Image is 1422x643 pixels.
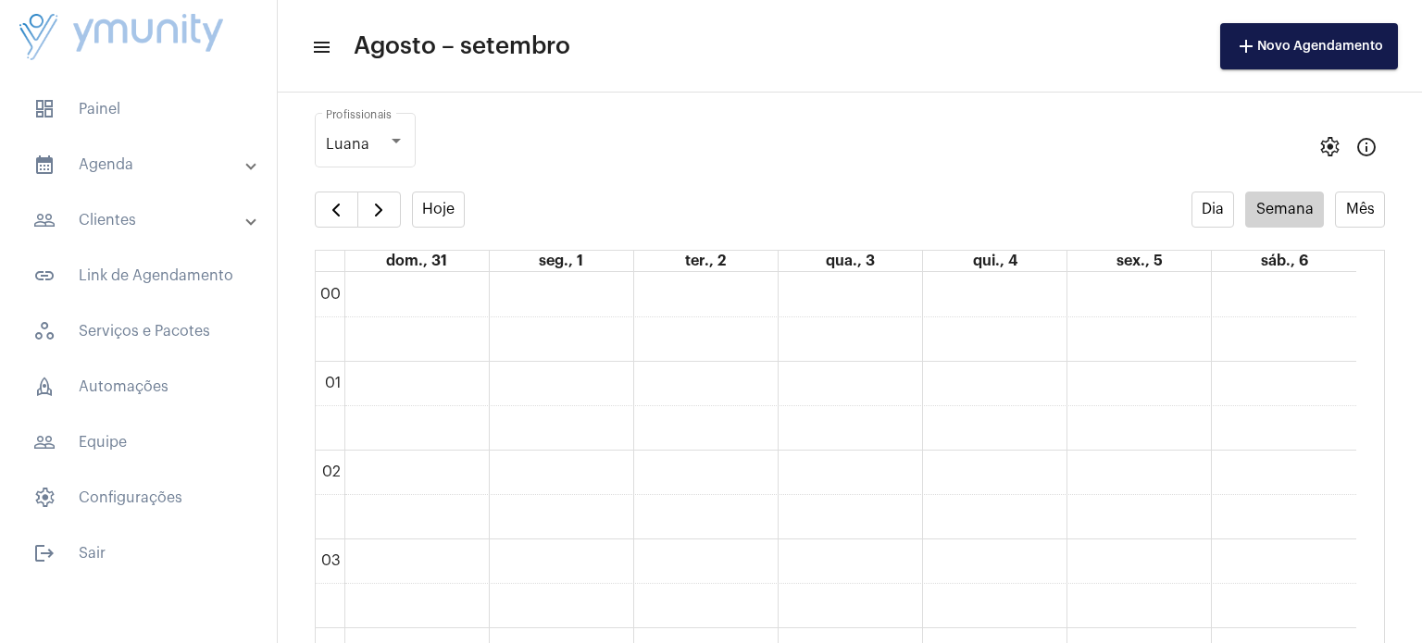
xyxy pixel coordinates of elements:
span: Configurações [19,476,258,520]
span: sidenav icon [33,487,56,509]
span: settings [1318,136,1341,158]
img: da4d17c4-93e0-4e87-ea01-5b37ad3a248d.png [15,9,228,67]
mat-expansion-panel-header: sidenav iconAgenda [11,142,277,187]
span: Agosto – setembro [354,31,570,61]
mat-icon: sidenav icon [33,265,56,287]
a: 31 de agosto de 2025 [382,251,451,271]
mat-expansion-panel-header: sidenav iconClientes [11,198,277,242]
span: Sair [19,531,258,575]
span: Equipe [19,420,258,464]
a: 4 de setembro de 2025 [969,251,1021,271]
button: settings [1311,128,1348,165]
span: Link de Agendamento [19,253,258,298]
span: Painel [19,87,258,131]
mat-icon: Info [1355,136,1378,158]
span: Automações [19,365,258,409]
mat-panel-title: Agenda [33,154,247,176]
a: 5 de setembro de 2025 [1113,251,1166,271]
mat-icon: sidenav icon [311,36,330,58]
div: 01 [321,375,344,391]
button: Info [1348,128,1385,165]
span: sidenav icon [33,376,56,398]
div: 02 [318,464,344,480]
button: Dia [1191,192,1235,228]
button: Novo Agendamento [1220,23,1398,69]
button: Mês [1335,192,1385,228]
span: Luana [326,137,369,152]
button: Hoje [412,192,466,228]
a: 3 de setembro de 2025 [822,251,879,271]
a: 2 de setembro de 2025 [681,251,730,271]
button: Semana [1245,192,1324,228]
button: Próximo Semana [357,192,401,229]
button: Semana Anterior [315,192,358,229]
div: 00 [317,286,344,303]
mat-icon: sidenav icon [33,542,56,564]
mat-icon: add [1235,35,1257,57]
span: sidenav icon [33,320,56,342]
span: sidenav icon [33,98,56,120]
span: Serviços e Pacotes [19,309,258,353]
mat-panel-title: Clientes [33,209,247,231]
span: Novo Agendamento [1235,40,1383,53]
mat-icon: sidenav icon [33,209,56,231]
a: 1 de setembro de 2025 [535,251,587,271]
a: 6 de setembro de 2025 [1257,251,1312,271]
mat-icon: sidenav icon [33,154,56,176]
mat-icon: sidenav icon [33,431,56,453]
div: 03 [318,552,344,569]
